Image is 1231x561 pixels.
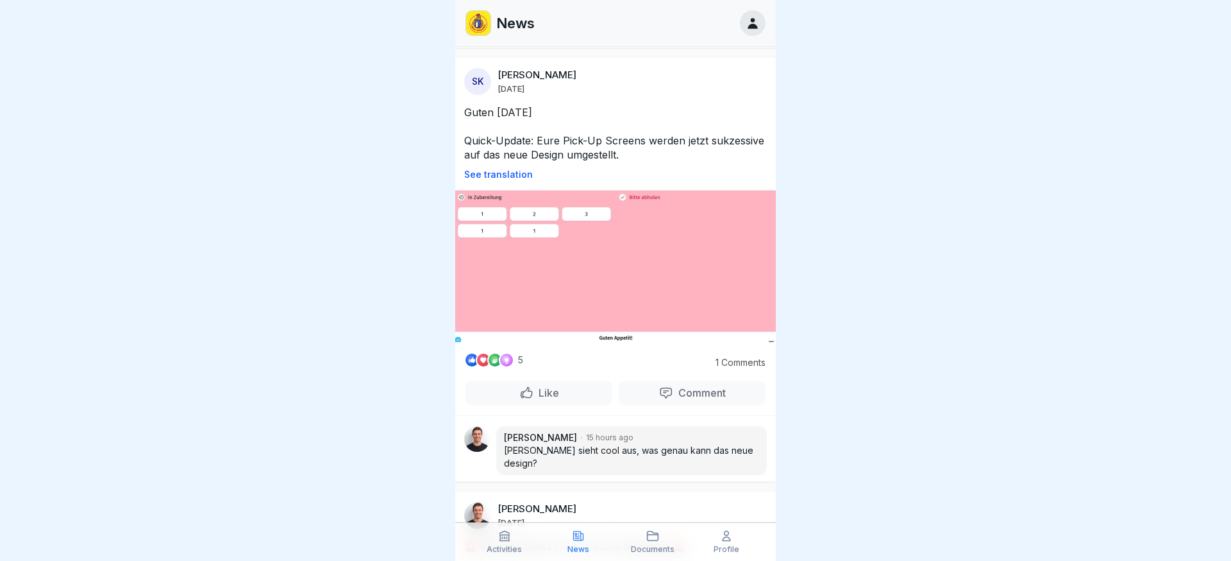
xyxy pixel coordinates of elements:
p: Like [533,386,559,399]
div: SK [464,68,491,95]
img: Post Image [455,190,776,342]
p: See translation [464,169,767,180]
p: Documents [631,545,674,554]
p: 15 hours ago [586,432,633,444]
p: [PERSON_NAME] sieht cool aus, was genau kann das neue design? [504,444,759,470]
p: [PERSON_NAME] [504,431,577,444]
p: [PERSON_NAME] [498,503,576,515]
p: Activities [487,545,522,554]
p: Profile [714,545,739,554]
p: 5 [518,355,523,365]
p: News [567,545,589,554]
img: loco.jpg [466,11,490,35]
p: [DATE] [498,83,524,94]
p: News [496,15,535,31]
p: Comment [673,386,726,399]
p: Guten [DATE] Quick-Update: Eure Pick-Up Screens werden jetzt sukzessive auf das neue Design umges... [464,105,767,162]
p: 1 Comments [695,358,766,368]
p: [PERSON_NAME] [498,69,576,81]
p: [DATE] [498,517,524,528]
